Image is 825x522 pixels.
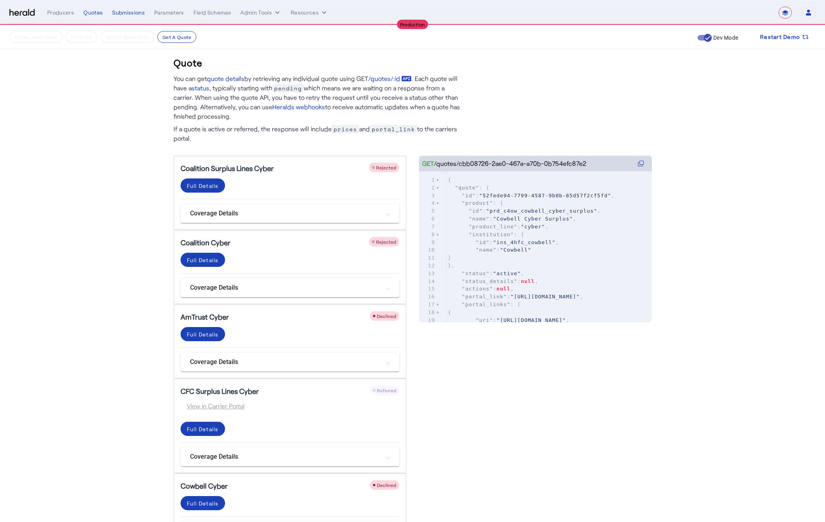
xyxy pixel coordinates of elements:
[493,270,521,276] span: "active"
[207,74,244,83] a: quote details
[419,246,436,254] div: 10
[462,286,493,292] span: "actions"
[181,204,399,223] mat-expansion-panel-header: Coverage Details
[187,182,219,190] div: Full Details
[419,223,436,231] div: 7
[419,316,436,324] div: 19
[181,278,399,297] mat-expansion-panel-header: Coverage Details
[181,163,274,174] h5: Coalition Surplus Lines Cyber
[370,125,417,133] span: portal_link
[332,125,359,133] span: prices
[9,9,35,17] img: Herald Logo
[190,283,380,292] mat-panel-title: Coverage Details
[190,357,380,367] mat-panel-title: Coverage Details
[455,185,479,191] span: "quote"
[462,294,507,300] span: "portal_link"
[173,74,461,121] p: You can get by retrieving any individual quote using GET . Each quote will have a , typically sta...
[448,224,549,230] span: : ,
[419,270,436,278] div: 13
[272,102,325,112] a: Heralds webhooks
[462,301,511,307] span: "portal_links"
[173,57,203,69] h3: Quote
[493,239,556,245] span: "ins_4hfc_cowbell"
[419,184,436,192] div: 2
[510,294,580,300] span: "[URL][DOMAIN_NAME]"
[368,74,412,83] a: /quotes/:id
[462,270,490,276] span: "status"
[476,317,493,323] span: "uri"
[181,401,245,411] span: View in Carrier Portal
[173,121,461,143] p: If a quote is active or referred, the response will include and to the carriers portal.
[192,83,209,93] a: status
[422,159,434,168] span: GET
[181,386,259,397] h5: CFC Surplus Lines Cyber
[448,193,615,199] span: : ,
[476,247,496,253] span: "name"
[187,425,219,433] div: Full Details
[419,301,436,309] div: 17
[448,216,577,222] span: : ,
[377,482,396,488] span: Declined
[448,278,539,284] span: : ,
[47,9,74,17] div: Producers
[419,231,436,239] div: 8
[377,388,396,393] span: Referred
[419,176,436,184] div: 1
[448,247,532,253] span: :
[422,159,586,168] div: /quotes/cbb08726-2ae0-467a-a70b-0b754efc87e2
[448,185,490,191] span: : {
[419,293,436,301] div: 16
[187,330,219,338] div: Full Details
[500,247,531,253] span: "Cowbell"
[469,232,514,237] span: "institution"
[448,232,524,237] span: : {
[181,496,225,510] button: Full Details
[194,9,231,17] div: Field Schemas
[521,278,535,284] span: null
[419,199,436,207] div: 4
[157,31,196,43] button: Get A Quote
[181,253,225,267] button: Full Details
[181,422,225,436] button: Full Details
[181,447,399,466] mat-expansion-panel-header: Coverage Details
[240,9,281,17] button: internal dropdown menu
[760,32,800,42] span: Restart Demo
[712,34,738,42] label: Dev Mode
[187,256,219,264] div: Full Details
[376,239,396,244] span: Rejected
[496,317,566,323] span: "[URL][DOMAIN_NAME]"
[419,262,436,270] div: 12
[419,278,436,285] div: 14
[448,309,452,315] span: {
[181,480,228,491] h5: Cowbell Cyber
[448,200,504,206] span: : {
[469,224,517,230] span: "product_line"
[448,177,452,183] span: {
[486,208,597,214] span: "prd_c4ow_cowbell_cyber_surplus"
[448,263,455,268] span: },
[377,313,396,319] span: Declined
[419,254,436,262] div: 11
[448,239,559,245] span: : ,
[419,285,436,293] div: 15
[181,237,231,248] h5: Coalition Cyber
[154,9,184,17] div: Parameters
[496,286,510,292] span: null
[419,239,436,246] div: 9
[448,294,583,300] span: : ,
[190,209,380,218] mat-panel-title: Coverage Details
[469,208,482,214] span: "id"
[83,9,103,17] div: Quotes
[66,31,97,43] button: Fill it Out
[101,31,154,43] button: Submit Application
[754,30,816,44] button: Restart Demo
[291,9,328,17] button: Resources dropdown menu
[419,309,436,316] div: 18
[448,270,524,276] span: : ,
[448,301,521,307] span: : [
[181,327,225,341] button: Full Details
[419,192,436,200] div: 3
[181,311,229,322] h5: AmTrust Cyber
[190,452,380,461] mat-panel-title: Coverage Details
[112,9,145,17] div: Submissions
